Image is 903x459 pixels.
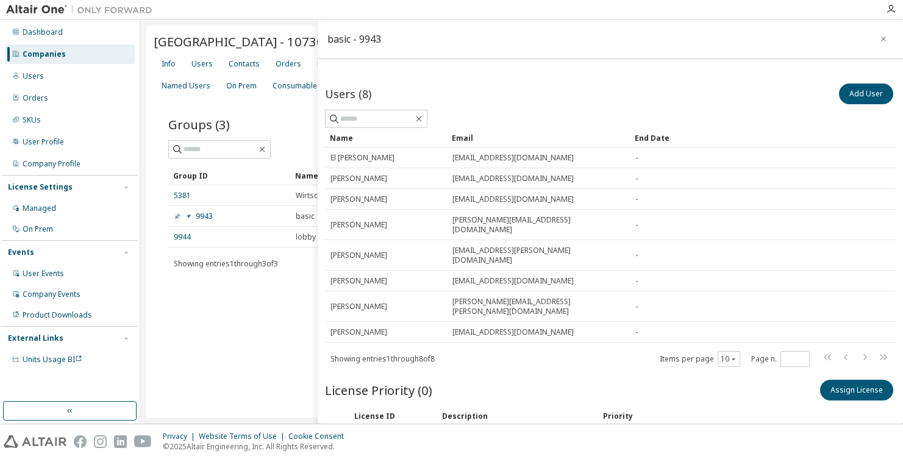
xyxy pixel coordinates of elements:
[452,194,574,204] span: [EMAIL_ADDRESS][DOMAIN_NAME]
[23,49,66,59] div: Companies
[229,59,260,69] div: Contacts
[452,128,625,148] div: Email
[174,212,213,221] a: 9943
[442,411,588,421] div: Description
[23,71,44,81] div: Users
[23,310,92,320] div: Product Downloads
[168,116,230,133] span: Groups (3)
[330,194,387,204] span: [PERSON_NAME]
[162,81,210,91] div: Named Users
[635,302,638,311] span: -
[330,327,387,337] span: [PERSON_NAME]
[330,251,387,260] span: [PERSON_NAME]
[330,276,387,286] span: [PERSON_NAME]
[23,115,41,125] div: SKUs
[174,258,278,269] span: Showing entries 1 through 3 of 3
[325,382,432,399] span: License Priority (0)
[23,159,80,169] div: Company Profile
[4,435,66,448] img: altair_logo.svg
[452,246,624,265] span: [EMAIL_ADDRESS][PERSON_NAME][DOMAIN_NAME]
[163,441,351,452] p: © 2025 Altair Engineering, Inc. All Rights Reserved.
[94,435,107,448] img: instagram.svg
[23,354,82,365] span: Units Usage BI
[452,215,624,235] span: [PERSON_NAME][EMAIL_ADDRESS][DOMAIN_NAME]
[296,191,390,201] span: Wirtschaftswissenschaften
[721,354,737,364] button: 10
[163,432,199,441] div: Privacy
[635,153,638,163] span: -
[603,411,633,421] div: Priority
[173,166,285,185] div: Group ID
[330,153,394,163] span: El [PERSON_NAME]
[635,174,638,183] span: -
[635,194,638,204] span: -
[330,220,387,230] span: [PERSON_NAME]
[325,87,371,101] span: Users (8)
[154,33,331,50] span: [GEOGRAPHIC_DATA] - 107303
[174,191,191,201] a: 5381
[23,269,64,279] div: User Events
[327,34,381,44] div: basic - 9943
[162,59,176,69] div: Info
[452,297,624,316] span: [PERSON_NAME][EMAIL_ADDRESS][PERSON_NAME][DOMAIN_NAME]
[296,232,316,242] span: lobby
[273,81,321,91] div: Consumables
[23,137,64,147] div: User Profile
[317,59,368,69] div: License Usage
[330,128,442,148] div: Name
[330,174,387,183] span: [PERSON_NAME]
[226,81,257,91] div: On Prem
[325,81,896,448] div: No data available
[660,351,740,367] span: Items per page
[23,224,53,234] div: On Prem
[635,128,849,148] div: End Date
[330,354,435,364] span: Showing entries 1 through 8 of 8
[839,84,893,104] button: Add User
[74,435,87,448] img: facebook.svg
[23,204,56,213] div: Managed
[330,302,387,311] span: [PERSON_NAME]
[635,276,638,286] span: -
[288,432,351,441] div: Cookie Consent
[8,247,34,257] div: Events
[452,276,574,286] span: [EMAIL_ADDRESS][DOMAIN_NAME]
[174,232,191,242] a: 9944
[276,59,301,69] div: Orders
[8,182,73,192] div: License Settings
[354,411,427,421] div: License ID
[114,435,127,448] img: linkedin.svg
[296,212,315,221] span: basic
[23,290,80,299] div: Company Events
[295,166,438,185] div: Name
[635,220,638,230] span: -
[199,432,288,441] div: Website Terms of Use
[191,59,213,69] div: Users
[635,327,638,337] span: -
[8,333,63,343] div: External Links
[134,435,152,448] img: youtube.svg
[452,174,574,183] span: [EMAIL_ADDRESS][DOMAIN_NAME]
[23,93,48,103] div: Orders
[6,4,159,16] img: Altair One
[820,380,893,400] button: Assign License
[635,251,638,260] span: -
[452,327,574,337] span: [EMAIL_ADDRESS][DOMAIN_NAME]
[23,27,63,37] div: Dashboard
[452,153,574,163] span: [EMAIL_ADDRESS][DOMAIN_NAME]
[751,351,810,367] span: Page n.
